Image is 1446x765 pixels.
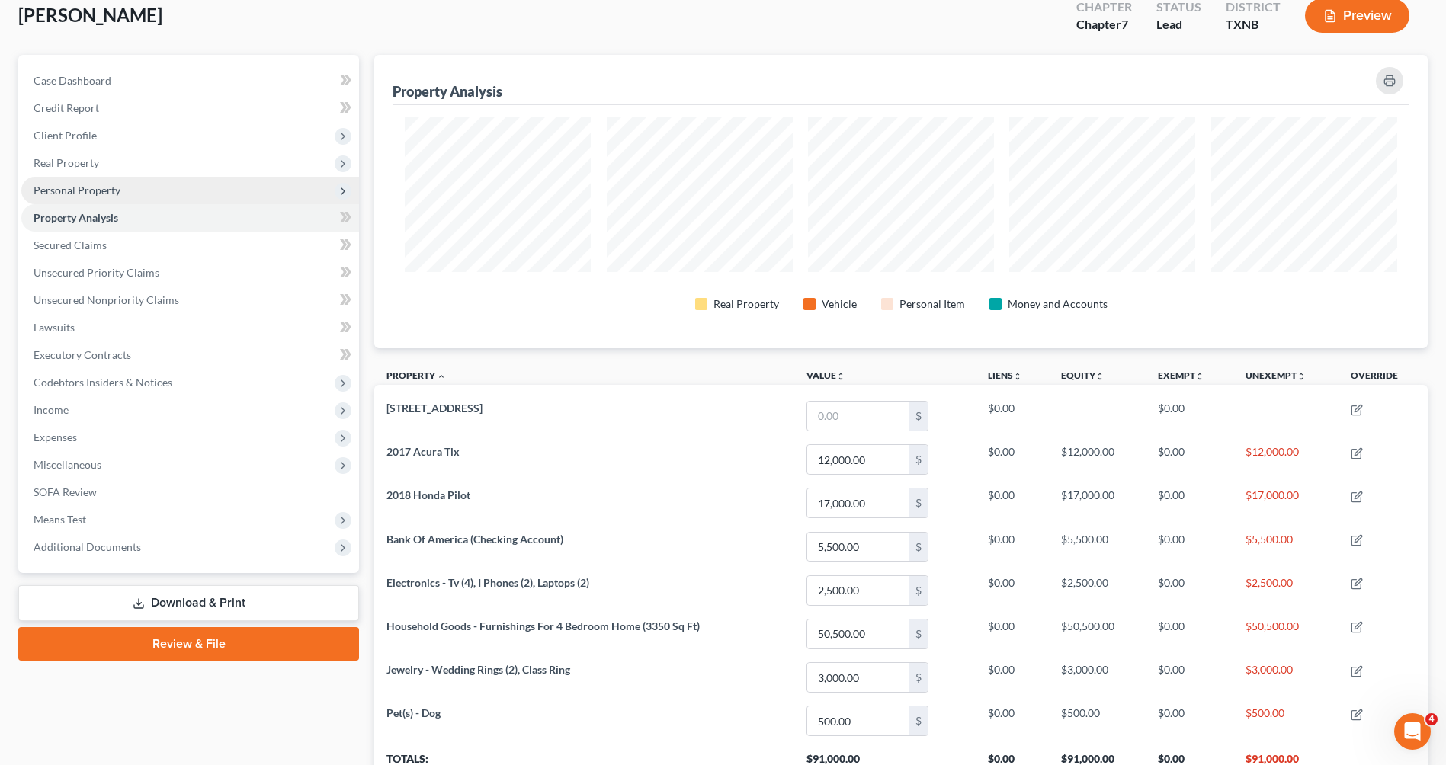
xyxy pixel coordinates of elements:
[976,655,1049,699] td: $0.00
[386,619,700,632] span: Household Goods - Furnishings For 4 Bedroom Home (3350 Sq Ft)
[713,296,779,312] div: Real Property
[18,585,359,621] a: Download & Print
[1146,394,1234,437] td: $0.00
[1246,370,1306,381] a: Unexemptunfold_more
[1233,568,1339,612] td: $2,500.00
[1297,372,1306,381] i: unfold_more
[976,438,1049,482] td: $0.00
[1146,482,1234,525] td: $0.00
[988,370,1022,381] a: Liensunfold_more
[1339,360,1428,395] th: Override
[386,370,446,381] a: Property expand_less
[21,67,359,94] a: Case Dashboard
[1146,699,1234,743] td: $0.00
[976,394,1049,437] td: $0.00
[386,445,460,458] span: 2017 Acura Tlx
[21,314,359,341] a: Lawsuits
[976,525,1049,568] td: $0.00
[807,706,909,735] input: 0.00
[34,403,69,416] span: Income
[34,238,107,251] span: Secured Claims
[386,402,483,415] span: [STREET_ADDRESS]
[393,82,502,101] div: Property Analysis
[1158,370,1204,381] a: Exemptunfold_more
[836,372,845,381] i: unfold_more
[1146,568,1234,612] td: $0.00
[807,488,909,517] input: 0.00
[21,232,359,259] a: Secured Claims
[1049,438,1146,482] td: $12,000.00
[806,370,845,381] a: Valueunfold_more
[1049,525,1146,568] td: $5,500.00
[1233,438,1339,482] td: $12,000.00
[386,488,470,501] span: 2018 Honda Pilot
[807,402,909,431] input: 0.00
[822,296,857,312] div: Vehicle
[1233,612,1339,655] td: $50,500.00
[807,619,909,648] input: 0.00
[1146,655,1234,699] td: $0.00
[976,612,1049,655] td: $0.00
[1146,612,1234,655] td: $0.00
[34,540,141,553] span: Additional Documents
[909,619,928,648] div: $
[909,488,928,517] div: $
[1226,16,1281,34] div: TXNB
[807,533,909,562] input: 0.00
[21,259,359,286] a: Unsecured Priority Claims
[34,431,77,443] span: Expenses
[1121,17,1128,31] span: 7
[21,341,359,369] a: Executory Contracts
[1061,370,1105,381] a: Equityunfold_more
[1013,372,1022,381] i: unfold_more
[1233,525,1339,568] td: $5,500.00
[899,296,965,312] div: Personal Item
[34,321,75,334] span: Lawsuits
[909,576,928,605] div: $
[34,184,120,197] span: Personal Property
[1049,612,1146,655] td: $50,500.00
[1233,655,1339,699] td: $3,000.00
[807,663,909,692] input: 0.00
[1095,372,1105,381] i: unfold_more
[1156,16,1201,34] div: Lead
[34,293,179,306] span: Unsecured Nonpriority Claims
[21,479,359,506] a: SOFA Review
[976,699,1049,743] td: $0.00
[909,663,928,692] div: $
[1233,699,1339,743] td: $500.00
[386,706,441,719] span: Pet(s) - Dog
[34,129,97,142] span: Client Profile
[34,211,118,224] span: Property Analysis
[1425,713,1438,725] span: 4
[386,576,589,589] span: Electronics - Tv (4), I Phones (2), Laptops (2)
[807,445,909,474] input: 0.00
[1049,655,1146,699] td: $3,000.00
[1049,568,1146,612] td: $2,500.00
[18,627,359,661] a: Review & File
[386,663,570,676] span: Jewelry - Wedding Rings (2), Class Ring
[1394,713,1431,750] iframe: Intercom live chat
[1049,482,1146,525] td: $17,000.00
[909,533,928,562] div: $
[437,372,446,381] i: expand_less
[1049,699,1146,743] td: $500.00
[21,94,359,122] a: Credit Report
[807,576,909,605] input: 0.00
[1008,296,1108,312] div: Money and Accounts
[1146,438,1234,482] td: $0.00
[976,568,1049,612] td: $0.00
[386,533,563,546] span: Bank Of America (Checking Account)
[34,458,101,471] span: Miscellaneous
[909,402,928,431] div: $
[976,482,1049,525] td: $0.00
[1195,372,1204,381] i: unfold_more
[909,706,928,735] div: $
[1076,16,1132,34] div: Chapter
[21,286,359,314] a: Unsecured Nonpriority Claims
[909,445,928,474] div: $
[34,74,111,87] span: Case Dashboard
[34,376,172,389] span: Codebtors Insiders & Notices
[34,513,86,526] span: Means Test
[34,101,99,114] span: Credit Report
